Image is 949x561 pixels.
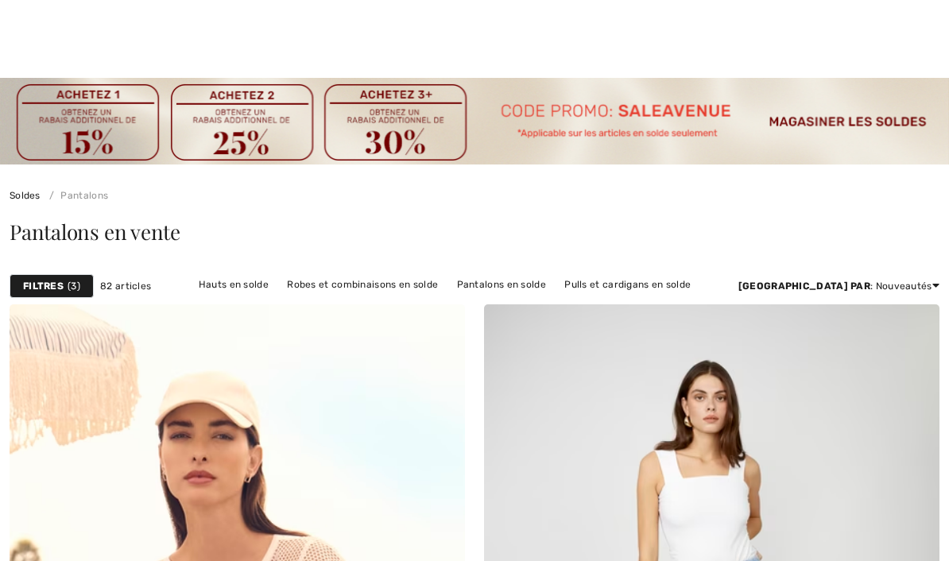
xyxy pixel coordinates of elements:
[247,295,386,315] a: Vestes et blazers en solde
[556,274,699,295] a: Pulls et cardigans en solde
[10,218,180,246] span: Pantalons en vente
[389,295,475,315] a: Jupes en solde
[100,279,151,293] span: 82 articles
[23,279,64,293] strong: Filtres
[738,280,870,292] strong: [GEOGRAPHIC_DATA] par
[279,274,446,295] a: Robes et combinaisons en solde
[449,274,554,295] a: Pantalons en solde
[191,274,277,295] a: Hauts en solde
[738,279,939,293] div: : Nouveautés
[43,190,108,201] a: Pantalons
[478,295,642,315] a: Vêtements d'extérieur en solde
[10,190,41,201] a: Soldes
[68,279,80,293] span: 3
